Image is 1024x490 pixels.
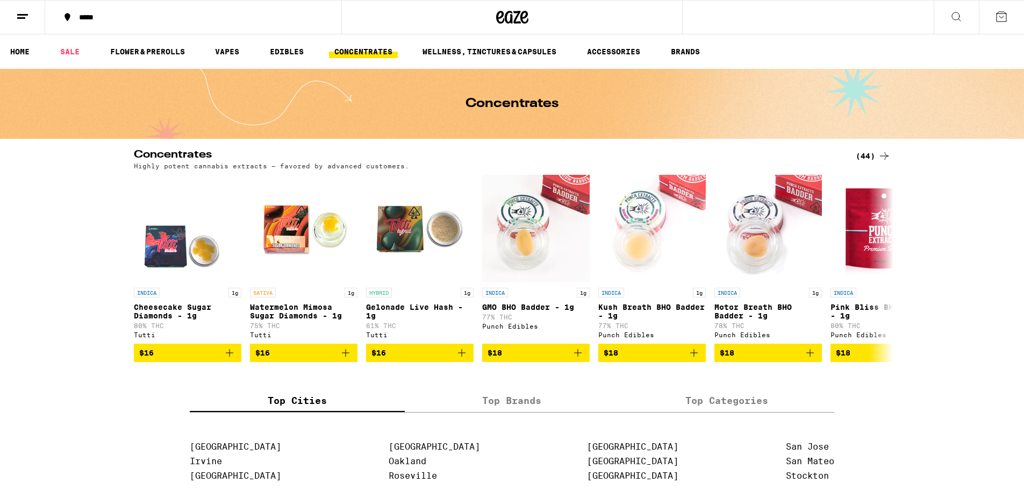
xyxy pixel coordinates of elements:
button: Add to bag [598,344,706,362]
p: Motor Breath BHO Badder - 1g [714,303,822,320]
img: Tutti - Gelonade Live Hash - 1g [366,175,474,282]
img: Punch Edibles - Motor Breath BHO Badder - 1g [714,175,822,282]
p: 1g [577,288,590,297]
label: Top Cities [190,389,405,412]
p: 80% THC [134,322,241,329]
p: INDICA [482,288,508,297]
img: Punch Edibles - Kush Breath BHO Badder - 1g [598,175,706,282]
a: Open page for Kush Breath BHO Badder - 1g from Punch Edibles [598,175,706,344]
span: $18 [488,349,502,357]
a: Stockton [786,471,829,481]
button: Add to bag [250,344,357,362]
a: Open page for Watermelon Mimosa Sugar Diamonds - 1g from Tutti [250,175,357,344]
p: 61% THC [366,322,474,329]
div: tabs [190,389,835,413]
img: Punch Edibles - Pink Bliss BHO Shatter - 1g [830,175,938,282]
a: Open page for Cheesecake Sugar Diamonds - 1g from Tutti [134,175,241,344]
a: EDIBLES [264,45,309,58]
p: 77% THC [482,314,590,321]
a: HOME [5,45,35,58]
a: Open page for Gelonade Live Hash - 1g from Tutti [366,175,474,344]
p: Cheesecake Sugar Diamonds - 1g [134,303,241,320]
span: $16 [139,349,154,357]
p: Pink Bliss BHO Shatter - 1g [830,303,938,320]
a: SALE [55,45,85,58]
button: Add to bag [366,344,474,362]
p: INDICA [830,288,856,297]
img: Punch Edibles - GMO BHO Badder - 1g [482,175,590,282]
span: $16 [371,349,386,357]
p: 1g [693,288,706,297]
a: Open page for Pink Bliss BHO Shatter - 1g from Punch Edibles [830,175,938,344]
p: 1g [228,288,241,297]
span: $18 [604,349,618,357]
p: HYBRID [366,288,392,297]
span: $18 [720,349,734,357]
p: 1g [345,288,357,297]
p: SATIVA [250,288,276,297]
a: VAPES [210,45,245,58]
p: 77% THC [598,322,706,329]
div: Punch Edibles [482,323,590,330]
div: Punch Edibles [598,331,706,338]
a: Open page for GMO BHO Badder - 1g from Punch Edibles [482,175,590,344]
a: FLOWER & PREROLLS [105,45,190,58]
span: $18 [836,349,850,357]
p: Kush Breath BHO Badder - 1g [598,303,706,320]
span: $16 [255,349,270,357]
button: Add to bag [482,344,590,362]
a: BRANDS [665,45,705,58]
p: Watermelon Mimosa Sugar Diamonds - 1g [250,303,357,320]
a: Roseville [389,471,437,481]
a: Oakland [389,456,426,466]
a: ACCESSORIES [582,45,646,58]
p: INDICA [598,288,624,297]
h1: Concentrates [466,97,558,110]
a: San Jose [786,442,829,452]
button: Add to bag [714,344,822,362]
a: [GEOGRAPHIC_DATA] [587,442,678,452]
p: GMO BHO Badder - 1g [482,303,590,311]
div: Tutti [134,331,241,338]
a: Irvine [190,456,222,466]
p: Gelonade Live Hash - 1g [366,303,474,320]
a: San Mateo [786,456,834,466]
a: (44) [856,150,891,162]
p: 1g [461,288,474,297]
a: Open page for Motor Breath BHO Badder - 1g from Punch Edibles [714,175,822,344]
label: Top Brands [405,389,620,412]
a: [GEOGRAPHIC_DATA] [190,442,281,452]
div: Punch Edibles [714,331,822,338]
a: WELLNESS, TINCTURES & CAPSULES [417,45,562,58]
img: Tutti - Watermelon Mimosa Sugar Diamonds - 1g [250,175,357,282]
p: 78% THC [714,322,822,329]
button: Add to bag [830,344,938,362]
p: INDICA [134,288,160,297]
label: Top Categories [619,389,834,412]
div: Punch Edibles [830,331,938,338]
a: CONCENTRATES [329,45,398,58]
h2: Concentrates [134,150,838,162]
a: [GEOGRAPHIC_DATA] [389,442,480,452]
p: 80% THC [830,322,938,329]
a: [GEOGRAPHIC_DATA] [190,471,281,481]
button: Add to bag [134,344,241,362]
a: [GEOGRAPHIC_DATA] [587,456,678,466]
div: Tutti [250,331,357,338]
p: Highly potent cannabis extracts — favored by advanced customers. [134,162,409,169]
div: Tutti [366,331,474,338]
a: [GEOGRAPHIC_DATA] [587,471,678,481]
p: INDICA [714,288,740,297]
p: 75% THC [250,322,357,329]
p: 1g [809,288,822,297]
img: Tutti - Cheesecake Sugar Diamonds - 1g [134,175,241,282]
